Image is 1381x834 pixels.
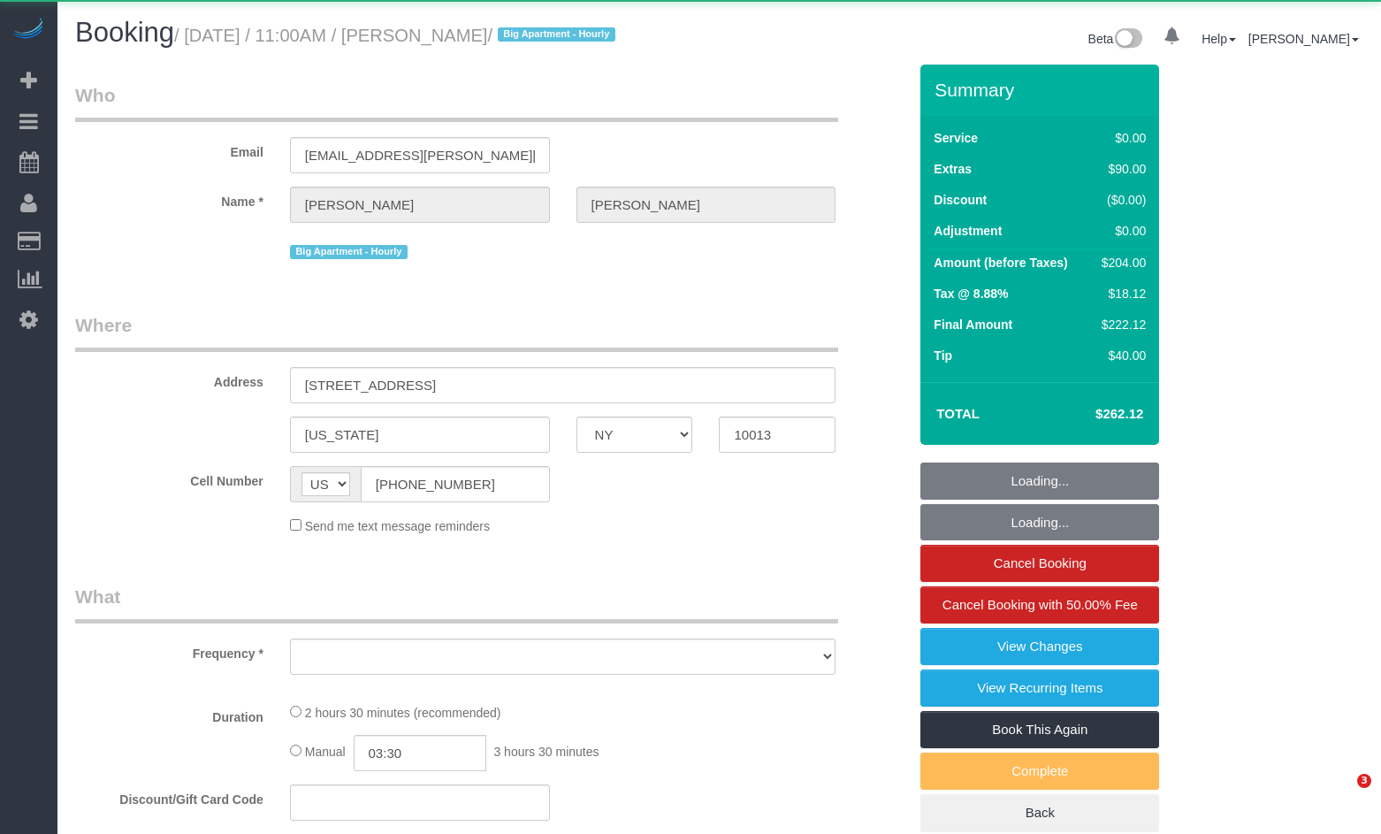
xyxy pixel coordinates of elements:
[62,137,277,161] label: Email
[934,285,1008,302] label: Tax @ 8.88%
[1095,316,1146,333] div: $222.12
[936,406,980,421] strong: Total
[920,628,1159,665] a: View Changes
[1095,222,1146,240] div: $0.00
[920,545,1159,582] a: Cancel Booking
[934,160,972,178] label: Extras
[576,187,836,223] input: Last Name
[934,316,1012,333] label: Final Amount
[75,82,838,122] legend: Who
[719,417,835,453] input: Zip Code
[1095,191,1146,209] div: ($0.00)
[934,191,987,209] label: Discount
[361,466,550,502] input: Cell Number
[62,466,277,490] label: Cell Number
[493,745,599,759] span: 3 hours 30 minutes
[1088,32,1143,46] a: Beta
[1357,774,1371,788] span: 3
[62,784,277,808] label: Discount/Gift Card Code
[290,137,550,173] input: Email
[62,187,277,210] label: Name *
[920,669,1159,707] a: View Recurring Items
[920,586,1159,624] a: Cancel Booking with 50.00% Fee
[75,584,838,624] legend: What
[1113,28,1142,51] img: New interface
[934,254,1067,272] label: Amount (before Taxes)
[1321,774,1363,816] iframe: Intercom live chat
[1095,347,1146,364] div: $40.00
[920,794,1159,831] a: Back
[1095,285,1146,302] div: $18.12
[934,222,1002,240] label: Adjustment
[498,27,615,42] span: Big Apartment - Hourly
[1202,32,1236,46] a: Help
[290,245,408,259] span: Big Apartment - Hourly
[11,18,46,42] img: Automaid Logo
[305,745,346,759] span: Manual
[920,711,1159,748] a: Book This Again
[290,187,550,223] input: First Name
[1042,407,1143,422] h4: $262.12
[62,367,277,391] label: Address
[174,26,621,45] small: / [DATE] / 11:00AM / [PERSON_NAME]
[305,519,490,533] span: Send me text message reminders
[1095,160,1146,178] div: $90.00
[62,702,277,726] label: Duration
[935,80,1150,100] h3: Summary
[934,129,978,147] label: Service
[305,706,501,720] span: 2 hours 30 minutes (recommended)
[1095,254,1146,272] div: $204.00
[75,312,838,352] legend: Where
[290,417,550,453] input: City
[1095,129,1146,147] div: $0.00
[1248,32,1359,46] a: [PERSON_NAME]
[934,347,952,364] label: Tip
[62,639,277,662] label: Frequency *
[75,17,174,48] span: Booking
[487,26,620,45] span: /
[942,597,1138,612] span: Cancel Booking with 50.00% Fee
